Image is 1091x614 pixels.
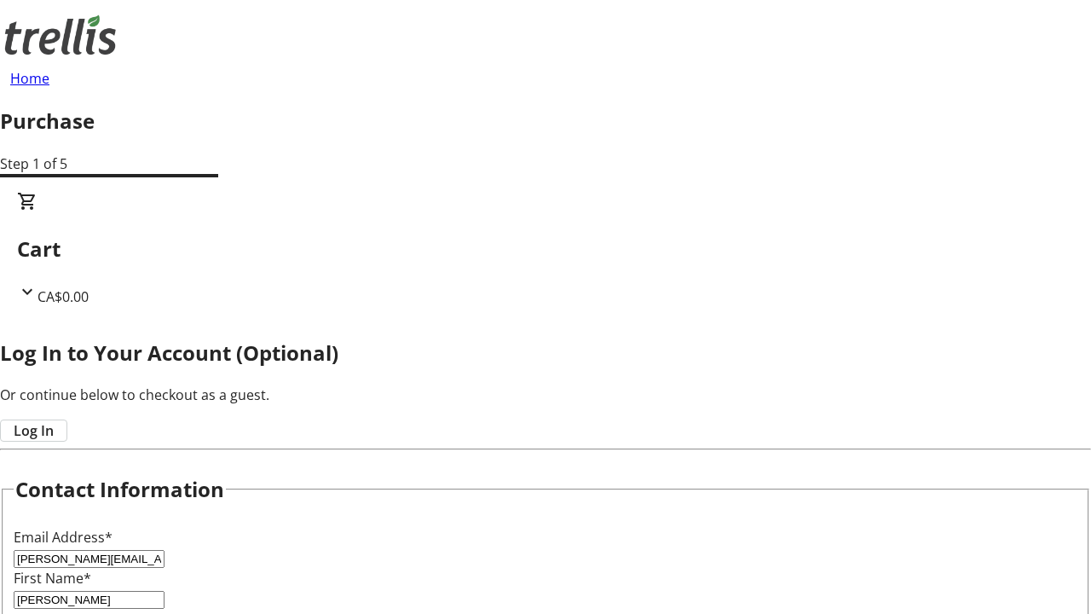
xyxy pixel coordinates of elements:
span: Log In [14,420,54,441]
h2: Contact Information [15,474,224,505]
h2: Cart [17,234,1074,264]
label: First Name* [14,569,91,588]
div: CartCA$0.00 [17,191,1074,307]
span: CA$0.00 [38,287,89,306]
label: Email Address* [14,528,113,547]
